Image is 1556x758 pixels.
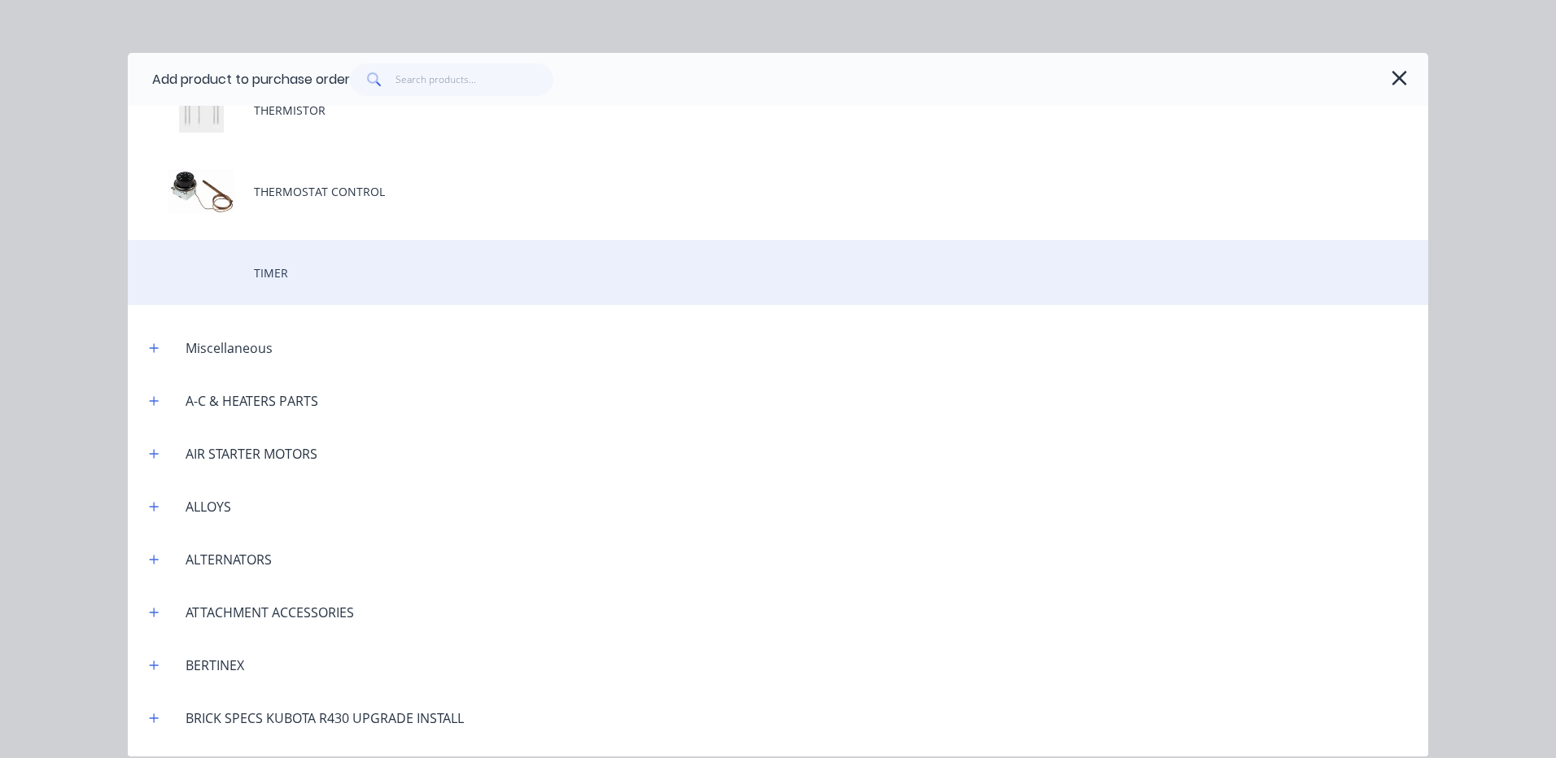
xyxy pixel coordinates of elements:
div: BRICK SPECS KUBOTA R430 UPGRADE INSTALL [173,708,477,728]
div: ALLOYS [173,497,244,516]
div: AIR STARTER MOTORS [173,444,330,464]
div: A-C & HEATERS PARTS [173,391,331,411]
input: Search products... [396,63,554,96]
div: Add product to purchase order [152,70,350,89]
div: ATTACHMENT ACCESSORIES [173,603,367,622]
div: ALTERNATORS [173,550,285,569]
div: BERTINEX [173,656,257,675]
div: Miscellaneous [173,338,286,358]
